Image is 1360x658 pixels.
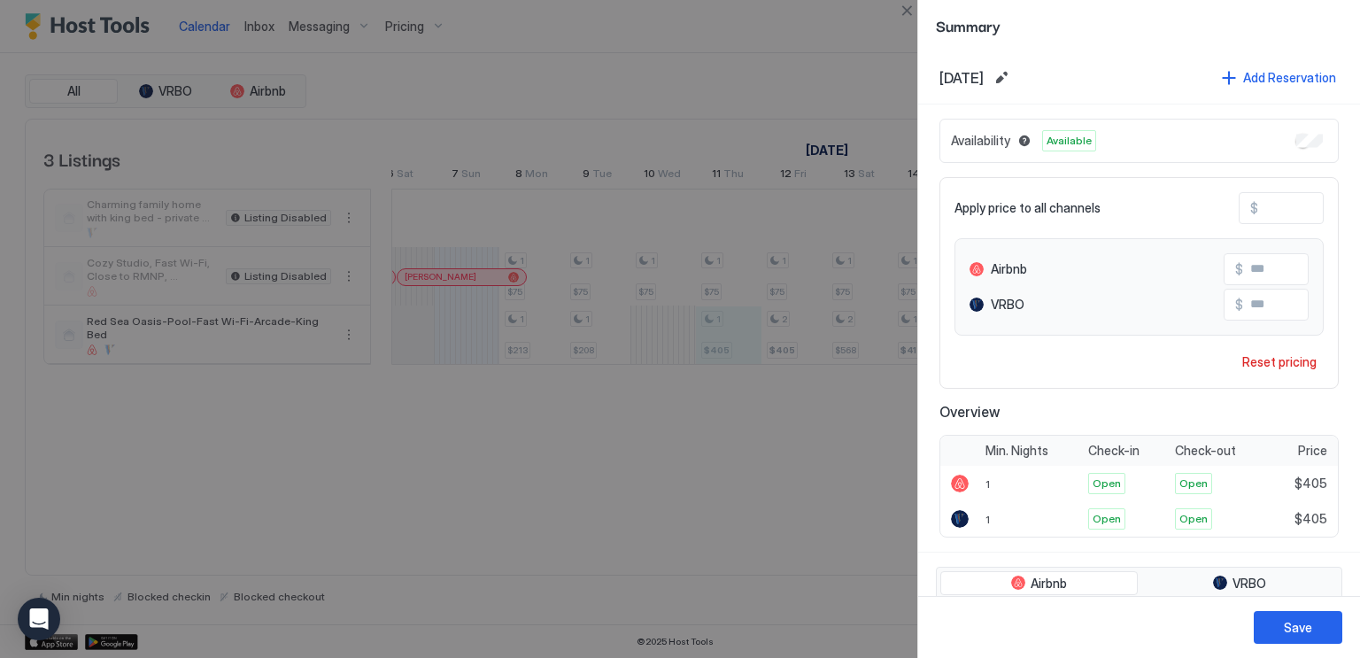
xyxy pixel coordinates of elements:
span: 1 [985,477,990,491]
button: Blocked dates override all pricing rules and remain unavailable until manually unblocked [1014,130,1035,151]
span: Available [1047,133,1092,149]
div: Add Reservation [1243,68,1336,87]
span: Availability [951,133,1010,149]
span: Min. Nights [985,443,1048,459]
span: $ [1235,261,1243,277]
span: Apply price to all channels [954,200,1101,216]
span: Overview [939,403,1339,421]
span: $ [1235,297,1243,313]
div: Reset pricing [1242,352,1317,371]
button: Airbnb [940,571,1138,596]
span: VRBO [1232,576,1266,592]
span: 1 [985,513,990,526]
span: Check-in [1088,443,1140,459]
button: Add Reservation [1219,66,1339,89]
span: Open [1179,476,1208,492]
div: Open Intercom Messenger [18,598,60,640]
span: $405 [1294,476,1327,492]
span: Open [1093,476,1121,492]
span: Open [1179,511,1208,527]
button: VRBO [1141,571,1339,596]
span: Check-out [1175,443,1236,459]
button: Edit date range [991,67,1012,89]
span: $ [1250,200,1258,216]
button: Reset pricing [1235,350,1324,374]
span: VRBO [991,297,1024,313]
span: Summary [936,14,1342,36]
div: tab-group [936,567,1342,600]
span: Airbnb [991,261,1027,277]
button: Save [1254,611,1342,644]
span: Price [1298,443,1327,459]
span: [DATE] [939,69,984,87]
span: Open [1093,511,1121,527]
span: Airbnb [1031,576,1067,592]
span: $405 [1294,511,1327,527]
div: Save [1284,618,1312,637]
